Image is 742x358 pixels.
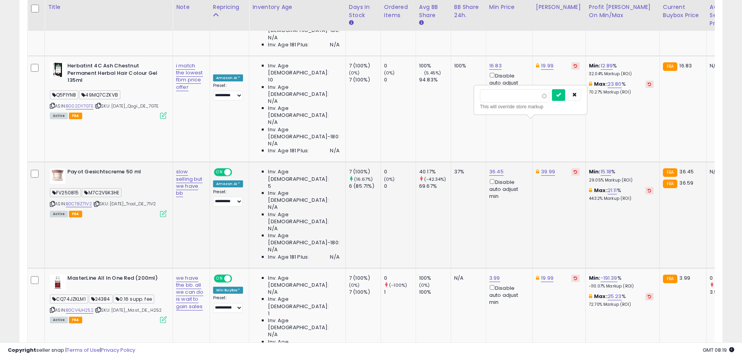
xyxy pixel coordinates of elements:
small: Avg BB Share. [419,19,424,26]
span: Inv. Age [DEMOGRAPHIC_DATA]-180: [268,126,339,140]
div: This will override store markup [480,103,581,111]
span: N/A [330,147,339,154]
a: 15.18 [601,168,612,176]
span: Inv. Age [DEMOGRAPHIC_DATA]: [268,105,339,119]
div: Disable auto adjust min [489,71,527,94]
a: Privacy Policy [101,346,135,354]
div: Amazon AI * [213,180,243,187]
small: FBA [663,168,677,177]
div: ASIN: [50,62,167,118]
div: Profit [PERSON_NAME] on Min/Max [589,3,656,19]
a: 36.45 [489,168,504,176]
p: 32.04% Markup (ROI) [589,71,654,77]
div: 7 (100%) [349,76,381,83]
span: N/A [268,289,277,296]
span: 36.45 [679,168,694,175]
b: Max: [594,80,608,88]
span: N/A [268,204,277,211]
div: 100% [419,289,451,296]
div: N/A [710,168,735,175]
div: 7 (100%) [349,289,381,296]
span: N/A [268,225,277,232]
div: 7 (100%) [349,275,381,282]
a: 25.23 [608,293,622,300]
span: CQ74JZKLM1 [50,295,88,303]
span: N/A [268,331,277,338]
div: Current Buybox Price [663,3,703,19]
div: Preset: [213,83,243,101]
span: N/A [268,98,277,105]
div: Disable auto adjust min [489,284,527,306]
div: 0 [710,275,741,282]
span: Inv. Age 181 Plus: [268,41,309,48]
div: % [589,62,654,77]
p: 29.05% Markup (ROI) [589,178,654,183]
div: 69.67% [419,183,451,190]
span: 0.16 supp. fee [113,295,154,303]
span: Inv. Age [DEMOGRAPHIC_DATA]: [268,168,339,182]
small: (-100%) [389,282,407,288]
small: (0%) [384,70,395,76]
a: slow selling but we have bb [176,168,203,197]
span: 1 [268,310,270,317]
span: 3.99 [679,274,690,282]
div: N/A [454,275,480,282]
div: 0 [384,76,416,83]
div: N/A [710,62,735,69]
div: Ordered Items [384,3,412,19]
span: Inv. Age [DEMOGRAPHIC_DATA]: [268,275,339,289]
span: Inv. Age [DEMOGRAPHIC_DATA]: [268,211,339,225]
b: Min: [589,62,601,69]
div: 3.99 [710,289,741,296]
span: N/A [268,119,277,126]
span: Inv. Age [DEMOGRAPHIC_DATA]: [268,62,339,76]
span: ON [215,169,224,176]
div: % [589,168,654,183]
a: 23.80 [608,80,622,88]
div: 100% [454,62,480,69]
div: Amazon AI * [213,74,243,81]
div: % [589,187,654,201]
span: Inv. Age 181 Plus: [268,254,309,261]
span: Q5P1YN8 [50,90,78,99]
span: 49MQ7CZKVB [79,90,120,99]
span: M7C2V9K3HE [82,188,122,197]
div: 94.83% [419,76,451,83]
span: FBA [69,211,82,217]
p: 70.27% Markup (ROI) [589,90,654,95]
small: FBA [663,62,677,71]
span: ON [215,275,224,282]
p: 44.32% Markup (ROI) [589,196,654,201]
small: FBA [663,275,677,283]
small: (-42.34%) [424,176,446,182]
div: % [589,293,654,307]
span: 24384 [89,295,113,303]
span: Inv. Age [DEMOGRAPHIC_DATA]: [268,190,339,204]
a: we have the bb. all we can do is wait to gain sales [176,274,203,310]
div: Avg Selling Price [710,3,738,28]
b: MasterLine All In One Red (200ml) [67,275,162,284]
div: 100% [419,62,451,69]
div: 7 (100%) [349,62,381,69]
div: % [589,275,654,289]
div: Preset: [213,295,243,313]
span: Inv. Age [DEMOGRAPHIC_DATA]: [268,296,339,310]
a: B002DY7GTE [66,103,93,109]
span: | SKU: [DATE]_Qogi_DE_7GTE [95,103,159,109]
span: N/A [268,246,277,253]
span: OFF [231,275,243,282]
div: 100% [419,275,451,282]
span: 5 [268,183,271,190]
small: (0%) [349,70,360,76]
div: Min Price [489,3,529,11]
div: Inventory Age [252,3,342,11]
a: -191.39 [601,274,617,282]
span: Inv. Age [DEMOGRAPHIC_DATA]: [268,317,339,331]
span: All listings currently available for purchase on Amazon [50,211,68,217]
p: -110.07% Markup (ROI) [589,284,654,289]
div: Avg BB Share [419,3,448,19]
b: Payot Gesichtscreme 50 ml [67,168,162,178]
div: 6 (85.71%) [349,183,381,190]
p: 72.70% Markup (ROI) [589,302,654,307]
a: 3.99 [489,274,500,282]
